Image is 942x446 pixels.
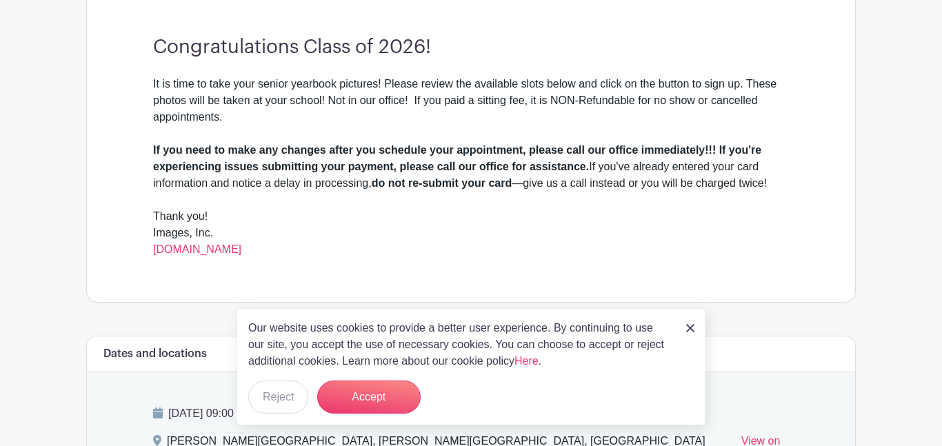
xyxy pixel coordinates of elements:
[153,243,241,255] a: [DOMAIN_NAME]
[248,320,672,369] p: Our website uses cookies to provide a better user experience. By continuing to use our site, you ...
[372,177,512,189] strong: do not re-submit your card
[514,355,539,367] a: Here
[153,225,789,258] div: Images, Inc.
[153,208,789,225] div: Thank you!
[317,381,421,414] button: Accept
[153,144,761,172] strong: If you need to make any changes after you schedule your appointment, please call our office immed...
[686,324,694,332] img: close_button-5f87c8562297e5c2d7936805f587ecaba9071eb48480494691a3f1689db116b3.svg
[153,142,789,192] div: If you've already entered your card information and notice a delay in processing, —give us a call...
[153,76,789,142] div: It is time to take your senior yearbook pictures! Please review the available slots below and cli...
[103,347,207,361] h6: Dates and locations
[248,381,308,414] button: Reject
[153,405,789,422] p: [DATE] 09:00 am to 03:00 pm
[153,36,789,59] h3: Congratulations Class of 2026!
